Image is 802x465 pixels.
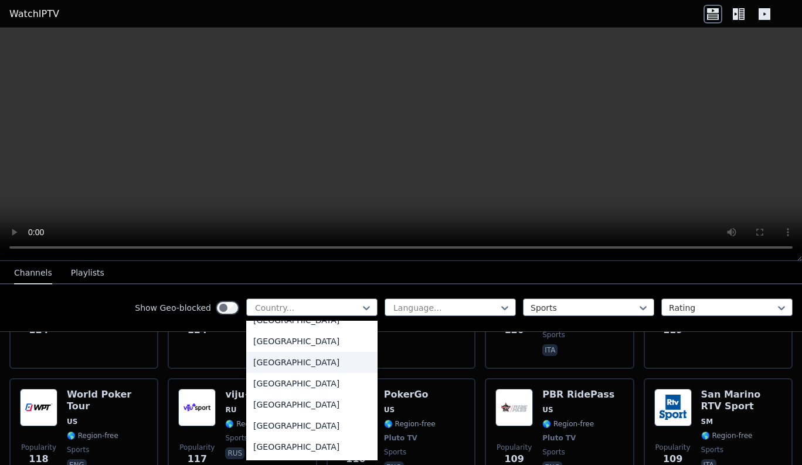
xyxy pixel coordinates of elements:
span: sports [542,330,565,340]
span: Popularity [179,443,215,452]
img: San Marino RTV Sport [654,389,692,426]
span: Pluto TV [384,433,417,443]
label: Show Geo-blocked [135,302,211,314]
span: Popularity [21,443,56,452]
span: sports [542,447,565,457]
h6: PBR RidePass [542,389,614,400]
span: Popularity [655,443,691,452]
span: 🌎 Region-free [542,419,594,429]
span: sports [701,445,723,454]
span: US [67,417,77,426]
p: rus [225,447,244,459]
h6: San Marino RTV Sport [701,389,782,412]
span: SM [701,417,713,426]
span: 🌎 Region-free [67,431,118,440]
img: viju+ Sport [178,389,216,426]
span: US [384,405,395,415]
span: RU [225,405,236,415]
div: [GEOGRAPHIC_DATA] [246,331,378,352]
h6: viju+ Sport [225,389,284,400]
div: [GEOGRAPHIC_DATA] [246,394,378,415]
span: US [542,405,553,415]
span: 🌎 Region-free [225,419,277,429]
span: sports [225,433,247,443]
div: [GEOGRAPHIC_DATA] [246,352,378,373]
button: Playlists [71,262,104,284]
span: 🌎 Region-free [701,431,753,440]
div: [GEOGRAPHIC_DATA] [246,415,378,436]
a: WatchIPTV [9,7,59,21]
div: [GEOGRAPHIC_DATA] [246,436,378,457]
div: [GEOGRAPHIC_DATA] [246,373,378,394]
img: World Poker Tour [20,389,57,426]
span: Pluto TV [542,433,576,443]
span: sports [67,445,89,454]
p: ita [542,344,558,356]
span: Popularity [497,443,532,452]
img: PBR RidePass [495,389,533,426]
h6: PokerGo [384,389,436,400]
h6: World Poker Tour [67,389,148,412]
span: 🌎 Region-free [384,419,436,429]
span: sports [384,447,406,457]
button: Channels [14,262,52,284]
